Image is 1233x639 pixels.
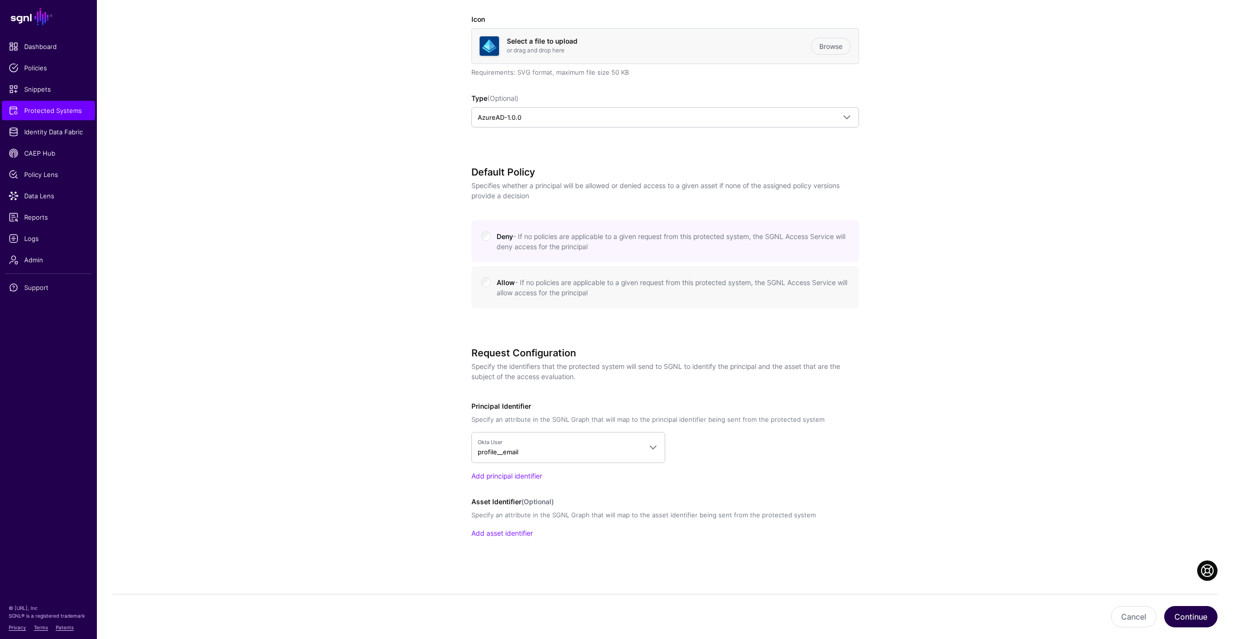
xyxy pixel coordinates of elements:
[478,113,521,121] span: AzureAD-1.0.0
[471,415,859,425] div: Specify an attribute in the SGNL Graph that will map to the principal identifier being sent from ...
[9,612,88,620] p: SGNL® is a registered trademark
[9,255,88,265] span: Admin
[2,122,95,142] a: Identity Data Fabric
[497,232,845,251] small: - If no policies are applicable to a given request from this protected system, the SGNL Access Se...
[471,166,851,178] h3: Default Policy
[471,347,851,359] h3: Request Configuration
[6,6,91,27] a: SGNL
[497,278,847,297] span: Allow
[478,448,518,456] span: profile__email
[9,63,88,73] span: Policies
[1111,606,1156,627] button: Cancel
[471,529,533,537] a: Add asset identifier
[471,472,542,480] a: Add principal identifier
[9,170,88,179] span: Policy Lens
[2,80,95,99] a: Snippets
[811,38,851,55] a: Browse
[9,283,88,292] span: Support
[471,401,531,411] label: Principal Identifier
[2,37,95,56] a: Dashboard
[2,208,95,227] a: Reports
[9,624,26,630] a: Privacy
[2,186,95,206] a: Data Lens
[34,624,48,630] a: Terms
[521,497,554,506] span: (Optional)
[9,234,88,243] span: Logs
[487,94,518,102] span: (Optional)
[2,58,95,78] a: Policies
[497,232,845,251] span: Deny
[9,84,88,94] span: Snippets
[471,14,485,24] label: Icon
[9,127,88,137] span: Identity Data Fabric
[9,604,88,612] p: © [URL], Inc
[2,250,95,270] a: Admin
[497,278,847,297] small: - If no policies are applicable to a given request from this protected system, the SGNL Access Se...
[471,180,851,201] p: Specifies whether a principal will be allowed or denied access to a given asset if none of the as...
[9,191,88,201] span: Data Lens
[1164,606,1217,627] button: Continue
[9,106,88,115] span: Protected Systems
[480,36,499,56] img: svg+xml;base64,PHN2ZyB3aWR0aD0iNjQiIGhlaWdodD0iNjQiIHZpZXdCb3g9IjAgMCA2NCA2NCIgZmlsbD0ibm9uZSIgeG...
[478,438,641,447] span: Okta User
[9,148,88,158] span: CAEP Hub
[507,46,811,55] p: or drag and drop here
[2,229,95,248] a: Logs
[471,93,518,103] label: Type
[56,624,74,630] a: Patents
[471,361,851,382] p: Specify the identifiers that the protected system will send to SGNL to identify the principal and...
[2,165,95,184] a: Policy Lens
[471,68,859,78] div: Requirements: SVG format, maximum file size 50 KB
[471,496,554,507] label: Asset Identifier
[9,212,88,222] span: Reports
[2,101,95,120] a: Protected Systems
[9,42,88,51] span: Dashboard
[471,511,859,520] div: Specify an attribute in the SGNL Graph that will map to the asset identifier being sent from the ...
[2,144,95,163] a: CAEP Hub
[507,37,811,46] h4: Select a file to upload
